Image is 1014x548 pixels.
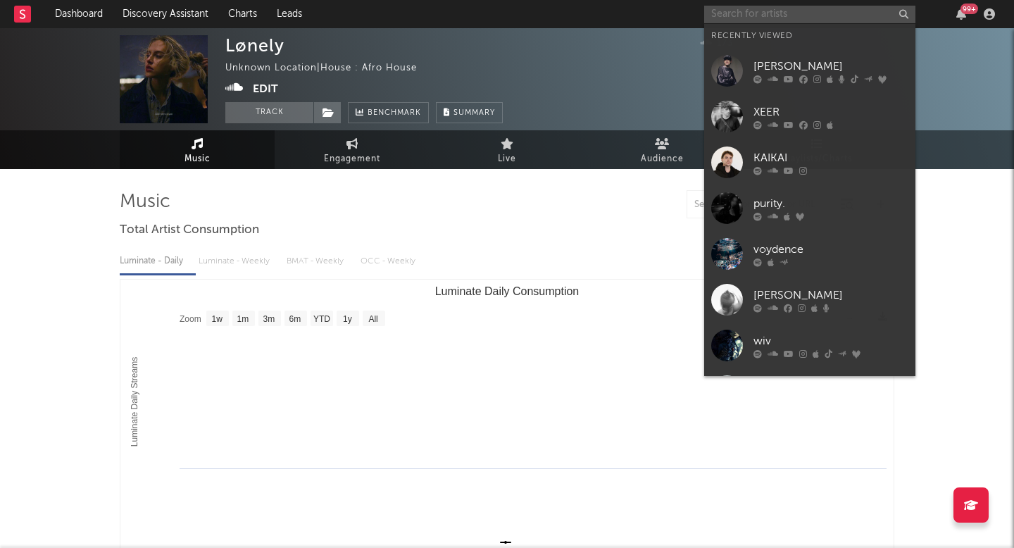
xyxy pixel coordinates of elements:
a: Music [120,130,275,169]
a: [PERSON_NAME] [704,48,915,94]
a: wiv [704,323,915,368]
span: Total Artist Consumption [120,222,259,239]
text: Luminate Daily Streams [130,357,139,447]
div: KAIKAI [753,149,908,166]
div: Lønely [225,35,284,56]
span: Music [184,151,211,168]
button: Edit [253,80,278,98]
text: All [368,314,377,324]
button: Summary [436,102,503,123]
span: Engagement [324,151,380,168]
span: Audience [641,151,684,168]
text: 3m [263,314,275,324]
div: voydence [753,241,908,258]
input: Search for artists [704,6,915,23]
a: Audience [584,130,739,169]
div: [PERSON_NAME] [753,58,908,75]
text: Luminate Daily Consumption [435,285,580,297]
a: Engagement [275,130,430,169]
div: Unknown Location | House : Afro House [225,60,433,77]
span: Live [498,151,516,168]
div: XEER [753,104,908,120]
span: Summary [453,109,495,117]
text: Zoom [180,314,201,324]
a: Live [430,130,584,169]
text: 1y [343,314,352,324]
span: Benchmark [368,105,421,122]
button: 99+ [956,8,966,20]
a: KAIKAI [704,139,915,185]
a: Benchmark [348,102,429,123]
a: voydence [704,231,915,277]
a: purity. [704,185,915,231]
span: 173 [701,39,733,48]
text: 6m [289,314,301,324]
div: wiv [753,332,908,349]
text: YTD [313,314,330,324]
div: Recently Viewed [711,27,908,44]
div: 99 + [960,4,978,14]
a: Kule [704,368,915,414]
a: XEER [704,94,915,139]
input: Search by song name or URL [687,199,836,211]
div: [PERSON_NAME] [753,287,908,304]
text: 1m [237,314,249,324]
button: Track [225,102,313,123]
text: 1w [212,314,223,324]
a: [PERSON_NAME] [704,277,915,323]
div: purity. [753,195,908,212]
